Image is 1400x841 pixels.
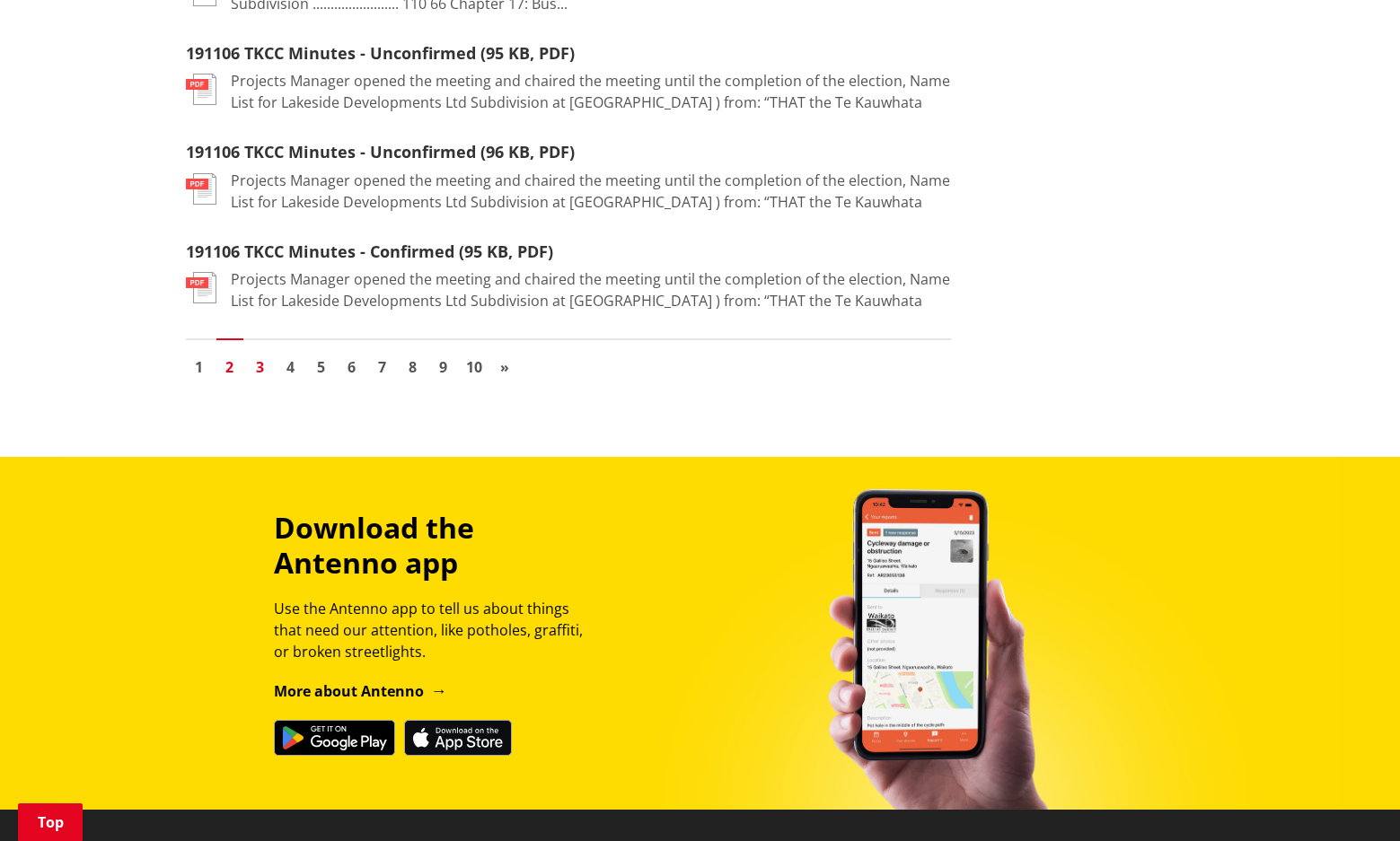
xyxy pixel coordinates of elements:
[430,354,457,381] a: Go to page 9
[247,354,274,381] a: Go to page 3
[186,74,216,105] img: document-pdf.svg
[491,354,518,381] a: Go to next page
[186,141,575,162] a: 191106 TKCC Minutes - Unconfirmed (96 KB, PDF)
[231,268,951,311] p: Projects Manager opened the meeting and chaired the meeting until the completion of the election,...
[18,803,83,841] a: Top
[186,241,553,262] a: 191106 TKCC Minutes - Confirmed (95 KB, PDF)
[186,173,216,205] img: document-pdf.svg
[404,720,512,756] img: Download on the App Store
[274,511,599,580] h3: Download the Antenno app
[400,354,427,381] a: Go to page 8
[274,720,395,756] img: Get it on Google Play
[274,598,599,662] p: Use the Antenno app to tell us about things that need our attention, like potholes, graffiti, or ...
[274,681,447,701] a: More about Antenno
[500,357,509,377] span: »
[231,170,951,213] p: Projects Manager opened the meeting and chaired the meeting until the completion of the election,...
[461,354,488,381] a: Go to page 10
[1317,766,1382,830] iframe: Messenger Launcher
[186,338,951,385] nav: Pagination
[186,354,213,381] a: Go to page 1
[186,272,216,303] img: document-pdf.svg
[186,42,575,64] a: 191106 TKCC Minutes - Unconfirmed (95 KB, PDF)
[231,70,951,113] p: Projects Manager opened the meeting and chaired the meeting until the completion of the election,...
[308,354,335,381] a: Go to page 5
[216,354,243,381] a: Page 2
[277,354,304,381] a: Go to page 4
[339,354,365,381] a: Go to page 6
[369,354,396,381] a: Go to page 7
